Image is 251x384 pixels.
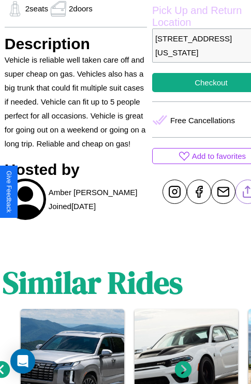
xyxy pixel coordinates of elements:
[5,161,147,179] h3: Hosted by
[5,53,147,151] p: Vehicle is reliable well taken care off and super cheap on gas. Vehicles also has a big trunk tha...
[5,35,147,53] h3: Description
[192,149,246,163] p: Add to favorites
[5,171,12,213] div: Give Feedback
[49,185,138,199] p: Amber [PERSON_NAME]
[48,1,69,17] img: gas
[25,2,48,16] p: 2 seats
[49,199,96,213] p: Joined [DATE]
[69,2,93,16] p: 2 doors
[170,113,235,127] p: Free Cancellations
[3,261,183,304] h1: Similar Rides
[5,1,25,17] img: gas
[10,349,35,374] div: Open Intercom Messenger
